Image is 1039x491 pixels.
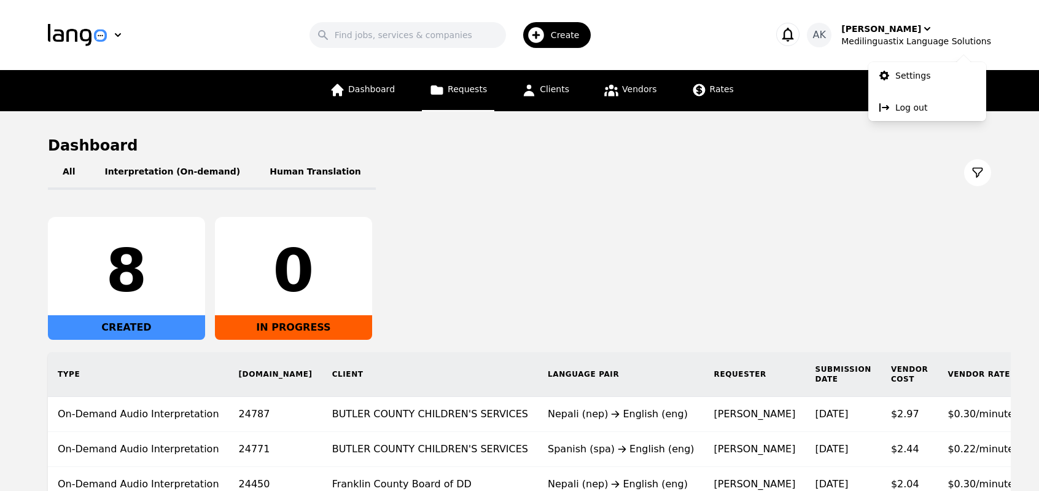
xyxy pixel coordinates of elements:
[704,432,806,467] td: [PERSON_NAME]
[815,443,848,455] time: [DATE]
[881,397,938,432] td: $2.97
[895,101,927,114] p: Log out
[807,23,991,47] button: AK[PERSON_NAME]Medilinguastix Language Solutions
[895,69,930,82] p: Settings
[813,28,826,42] span: AK
[948,408,1014,420] span: $0.30/minute
[538,352,704,397] th: Language Pair
[841,23,921,35] div: [PERSON_NAME]
[422,70,494,111] a: Requests
[48,432,229,467] td: On-Demand Audio Interpretation
[881,352,938,397] th: Vendor Cost
[805,352,881,397] th: Submission Date
[551,29,588,41] span: Create
[48,397,229,432] td: On-Demand Audio Interpretation
[309,22,506,48] input: Find jobs, services & companies
[540,84,569,94] span: Clients
[514,70,577,111] a: Clients
[225,242,362,300] div: 0
[448,84,487,94] span: Requests
[704,397,806,432] td: [PERSON_NAME]
[322,397,538,432] td: BUTLER COUNTY CHILDREN'S SERVICES
[322,70,402,111] a: Dashboard
[255,155,376,190] button: Human Translation
[215,315,372,340] div: IN PROGRESS
[348,84,395,94] span: Dashboard
[815,478,848,490] time: [DATE]
[815,408,848,420] time: [DATE]
[48,136,991,155] h1: Dashboard
[90,155,255,190] button: Interpretation (On-demand)
[948,478,1014,490] span: $0.30/minute
[48,24,107,46] img: Logo
[48,352,229,397] th: Type
[622,84,656,94] span: Vendors
[322,352,538,397] th: Client
[48,155,90,190] button: All
[58,242,195,300] div: 8
[548,407,695,422] div: Nepali (nep) English (eng)
[322,432,538,467] td: BUTLER COUNTY CHILDREN'S SERVICES
[548,442,695,457] div: Spanish (spa) English (eng)
[684,70,741,111] a: Rates
[48,315,205,340] div: CREATED
[229,352,322,397] th: [DOMAIN_NAME]
[964,159,991,186] button: Filter
[881,432,938,467] td: $2.44
[229,397,322,432] td: 24787
[229,432,322,467] td: 24771
[710,84,734,94] span: Rates
[506,17,599,53] button: Create
[938,352,1024,397] th: Vendor Rate
[596,70,664,111] a: Vendors
[841,35,991,47] div: Medilinguastix Language Solutions
[704,352,806,397] th: Requester
[948,443,1014,455] span: $0.22/minute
